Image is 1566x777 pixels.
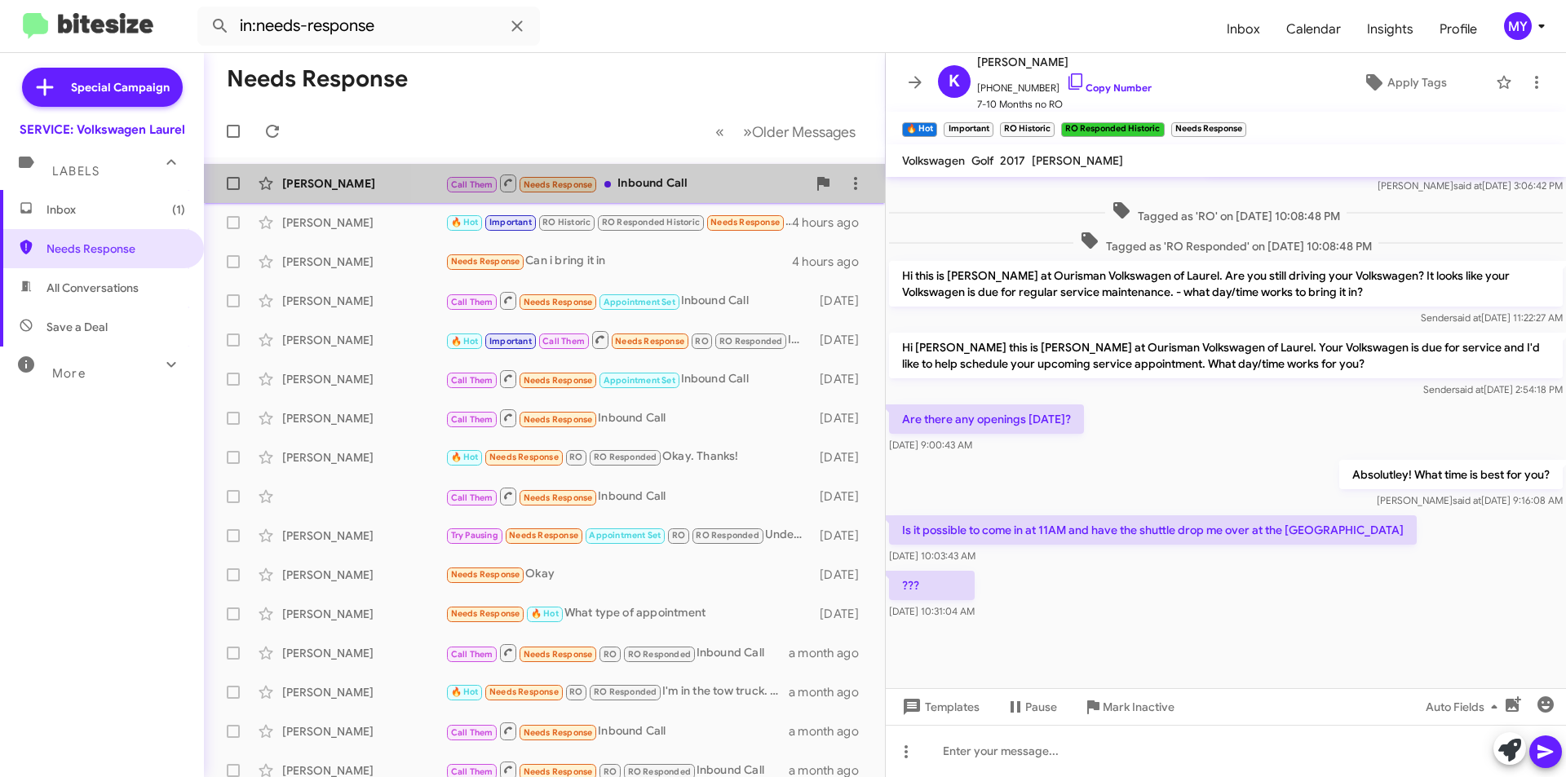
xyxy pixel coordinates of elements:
button: Auto Fields [1413,692,1517,722]
span: RO Responded [719,336,782,347]
span: 🔥 Hot [451,336,479,347]
span: Call Them [451,766,493,777]
span: Needs Response [451,569,520,580]
span: Needs Response [46,241,185,257]
span: Insights [1354,6,1427,53]
span: RO Responded [628,766,691,777]
span: Needs Response [509,530,578,541]
span: Call Them [451,179,493,190]
span: Needs Response [524,297,593,307]
a: Copy Number [1066,82,1152,94]
div: Inbound Call [445,486,812,506]
span: More [52,366,86,381]
span: Needs Response [489,686,559,697]
div: Inbound Call [445,173,807,193]
span: » [743,121,752,142]
span: Call Them [451,297,493,307]
span: RO Responded [696,530,759,541]
div: [PERSON_NAME] [282,528,445,544]
span: RO Historic [542,217,591,227]
span: Auto Fields [1426,692,1504,722]
div: [PERSON_NAME] [282,606,445,622]
div: 4 hours ago [792,254,872,270]
div: [DATE] [812,488,872,505]
span: RO [604,649,617,660]
span: RO [604,766,617,777]
div: a month ago [789,645,872,661]
span: Appointment Set [604,297,675,307]
p: Is it possible to come in at 11AM and have the shuttle drop me over at the [GEOGRAPHIC_DATA] [889,515,1417,545]
div: I'm in the tow truck. I'm on my way from Gambrills's to you [445,682,789,701]
span: 🔥 Hot [451,217,479,227]
span: Call Them [451,414,493,425]
span: RO Responded [594,686,657,697]
span: Call Them [451,649,493,660]
div: [DATE] [812,410,872,426]
span: Appointment Set [589,530,661,541]
div: Inbound Call [445,408,812,428]
div: [DATE] [812,567,872,583]
span: K [949,68,960,95]
div: [PERSON_NAME] [282,214,445,231]
span: Mark Inactive [1103,692,1174,722]
span: [DATE] 9:00:43 AM [889,439,972,451]
p: Are there any openings [DATE]? [889,404,1084,434]
span: RO [569,452,582,462]
span: Needs Response [524,414,593,425]
span: Call Them [542,336,585,347]
div: ??? [445,213,792,232]
a: Calendar [1273,6,1354,53]
span: [PERSON_NAME] [1032,153,1123,168]
div: [DATE] [812,449,872,466]
span: Needs Response [524,375,593,386]
span: Save a Deal [46,319,108,335]
p: Absolutley! What time is best for you? [1339,460,1563,489]
div: a month ago [789,684,872,700]
div: a month ago [789,723,872,739]
span: Needs Response [615,336,684,347]
span: Needs Response [524,649,593,660]
span: Try Pausing [451,530,498,541]
span: Needs Response [524,766,593,777]
span: said at [1453,494,1481,506]
div: [PERSON_NAME] [282,567,445,583]
div: SERVICE: Volkswagen Laurel [20,121,185,138]
div: [PERSON_NAME] [282,410,445,426]
p: ??? [889,571,975,600]
span: 2017 [1000,153,1025,168]
div: 4 hours ago [792,214,872,231]
button: Mark Inactive [1070,692,1188,722]
span: Special Campaign [71,79,170,95]
small: Important [944,122,993,137]
span: Needs Response [451,256,520,267]
div: Inbound Call [445,329,812,350]
small: RO Responded Historic [1061,122,1164,137]
div: Can i bring it in [445,252,792,271]
div: Inbound Call [445,369,812,389]
span: RO Responded [594,452,657,462]
div: What type of appointment [445,604,812,623]
h1: Needs Response [227,66,408,92]
span: Important [489,336,532,347]
span: Inbox [46,201,185,218]
span: 🔥 Hot [451,686,479,697]
span: Tagged as 'RO' on [DATE] 10:08:48 PM [1105,201,1347,224]
div: [PERSON_NAME] [282,684,445,700]
div: [PERSON_NAME] [282,332,445,348]
span: Volkswagen [902,153,965,168]
span: (1) [172,201,185,218]
div: [PERSON_NAME] [282,449,445,466]
div: [PERSON_NAME] [282,254,445,270]
span: Needs Response [524,179,593,190]
p: Hi this is [PERSON_NAME] at Ourisman Volkswagen of Laurel. Are you still driving your Volkswagen?... [889,261,1563,307]
span: [PERSON_NAME] [DATE] 9:16:08 AM [1377,494,1563,506]
span: Older Messages [752,123,856,141]
span: 🔥 Hot [531,608,559,619]
span: Profile [1427,6,1490,53]
button: MY [1490,12,1548,40]
span: Tagged as 'RO Responded' on [DATE] 10:08:48 PM [1073,231,1378,254]
button: Previous [706,115,734,148]
div: [DATE] [812,371,872,387]
div: Okay. Thanks! [445,448,812,466]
